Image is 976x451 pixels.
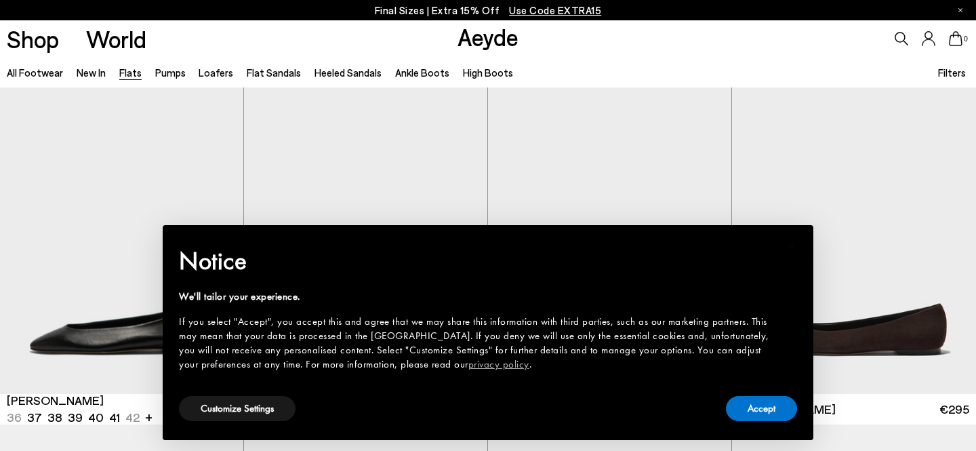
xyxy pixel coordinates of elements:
img: Ellie Suede Almond-Toe Flats [732,87,976,393]
a: privacy policy [468,357,529,371]
img: Ellie Almond-Toe Flats [244,87,487,393]
img: Ellie Almond-Toe Flats [488,87,731,393]
button: Customize Settings [179,396,296,421]
a: Loafers [199,66,233,79]
a: Shop [7,27,59,51]
a: New In [77,66,106,79]
ul: variant [7,409,136,426]
a: 0 [949,31,962,46]
h2: Notice [179,243,775,279]
button: Close this notice [775,229,808,262]
li: 40 [88,409,104,426]
a: Heeled Sandals [314,66,382,79]
p: Final Sizes | Extra 15% Off [375,2,602,19]
span: 0 [962,35,969,43]
a: Aeyde [457,22,518,51]
li: 41 [109,409,120,426]
a: Ankle Boots [395,66,449,79]
a: High Boots [463,66,513,79]
li: + [145,408,152,426]
li: 39 [68,409,83,426]
div: If you select "Accept", you accept this and agree that we may share this information with third p... [179,315,775,372]
div: We'll tailor your experience. [179,290,775,304]
span: €295 [939,401,969,418]
span: × [788,235,796,256]
button: Accept [726,396,797,421]
span: Navigate to /collections/ss25-final-sizes [509,4,601,16]
span: Filters [938,66,966,79]
a: World [86,27,146,51]
li: 38 [47,409,62,426]
a: Flat Sandals [247,66,301,79]
a: Pumps [155,66,186,79]
a: Flats [119,66,142,79]
a: All Footwear [7,66,63,79]
li: 37 [27,409,42,426]
a: [PERSON_NAME] €295 [732,394,976,425]
span: [PERSON_NAME] [7,392,104,409]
